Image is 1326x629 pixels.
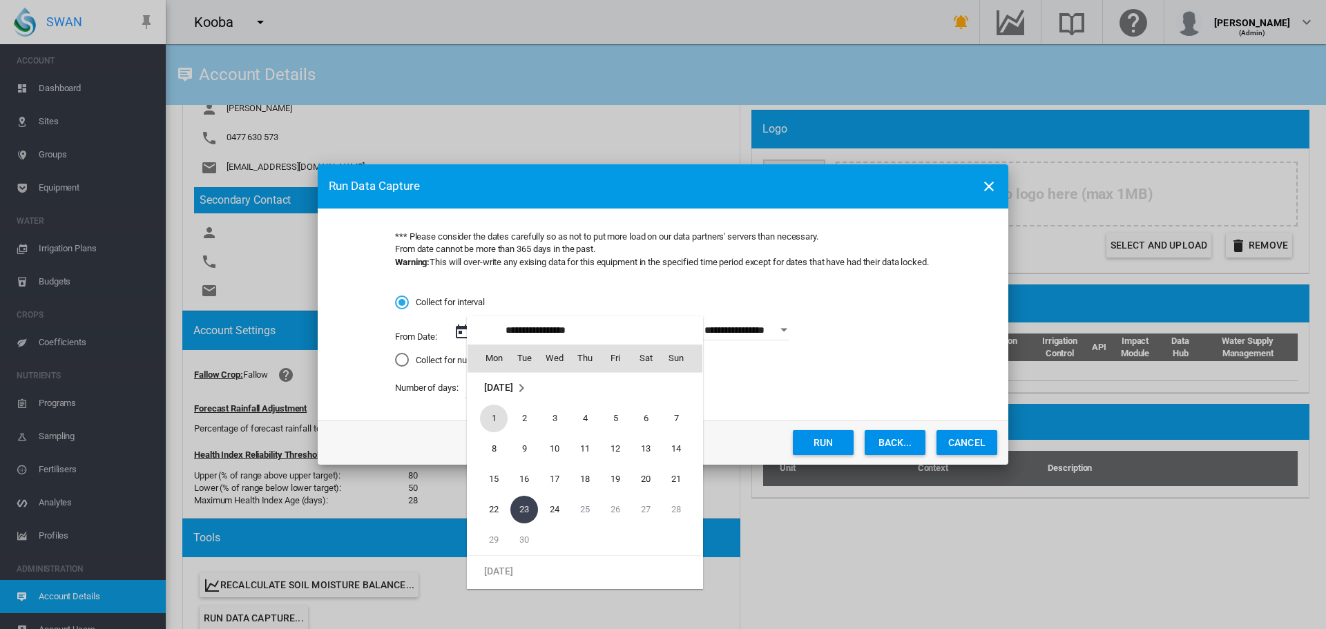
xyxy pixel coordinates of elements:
[600,434,631,464] td: Friday September 12 2025
[480,405,508,432] span: 1
[541,465,568,493] span: 17
[661,434,702,464] td: Sunday September 14 2025
[539,464,570,494] td: Wednesday September 17 2025
[661,464,702,494] td: Sunday September 21 2025
[509,494,539,525] td: Tuesday September 23 2025
[509,345,539,372] th: Tue
[570,403,600,434] td: Thursday September 4 2025
[662,405,690,432] span: 7
[509,464,539,494] td: Tuesday September 16 2025
[602,465,629,493] span: 19
[484,565,512,576] span: [DATE]
[468,555,702,586] tr: Week undefined
[541,435,568,463] span: 10
[539,403,570,434] td: Wednesday September 3 2025
[468,372,702,403] td: September 2025
[509,403,539,434] td: Tuesday September 2 2025
[480,435,508,463] span: 8
[509,434,539,464] td: Tuesday September 9 2025
[600,345,631,372] th: Fri
[632,465,660,493] span: 20
[510,496,538,523] span: 23
[509,525,539,556] td: Tuesday September 30 2025
[468,464,509,494] td: Monday September 15 2025
[541,405,568,432] span: 3
[602,435,629,463] span: 12
[661,494,702,525] td: Sunday September 28 2025
[570,494,600,525] td: Thursday September 25 2025
[539,345,570,372] th: Wed
[571,465,599,493] span: 18
[631,345,661,372] th: Sat
[480,465,508,493] span: 15
[571,405,599,432] span: 4
[632,405,660,432] span: 6
[539,434,570,464] td: Wednesday September 10 2025
[631,403,661,434] td: Saturday September 6 2025
[600,494,631,525] td: Friday September 26 2025
[571,435,599,463] span: 11
[468,434,702,464] tr: Week 2
[661,403,702,434] td: Sunday September 7 2025
[468,494,509,525] td: Monday September 22 2025
[468,525,702,556] tr: Week 5
[510,405,538,432] span: 2
[570,345,600,372] th: Thu
[539,494,570,525] td: Wednesday September 24 2025
[570,434,600,464] td: Thursday September 11 2025
[632,435,660,463] span: 13
[631,464,661,494] td: Saturday September 20 2025
[468,403,702,434] tr: Week 1
[570,464,600,494] td: Thursday September 18 2025
[631,434,661,464] td: Saturday September 13 2025
[631,494,661,525] td: Saturday September 27 2025
[600,403,631,434] td: Friday September 5 2025
[468,525,509,556] td: Monday September 29 2025
[662,435,690,463] span: 14
[468,434,509,464] td: Monday September 8 2025
[480,496,508,523] span: 22
[468,345,509,372] th: Mon
[602,405,629,432] span: 5
[600,464,631,494] td: Friday September 19 2025
[510,435,538,463] span: 9
[468,345,702,588] md-calendar: Calendar
[468,494,702,525] tr: Week 4
[468,403,509,434] td: Monday September 1 2025
[541,496,568,523] span: 24
[484,382,512,393] span: [DATE]
[510,465,538,493] span: 16
[468,464,702,494] tr: Week 3
[661,345,702,372] th: Sun
[468,372,702,403] tr: Week undefined
[662,465,690,493] span: 21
